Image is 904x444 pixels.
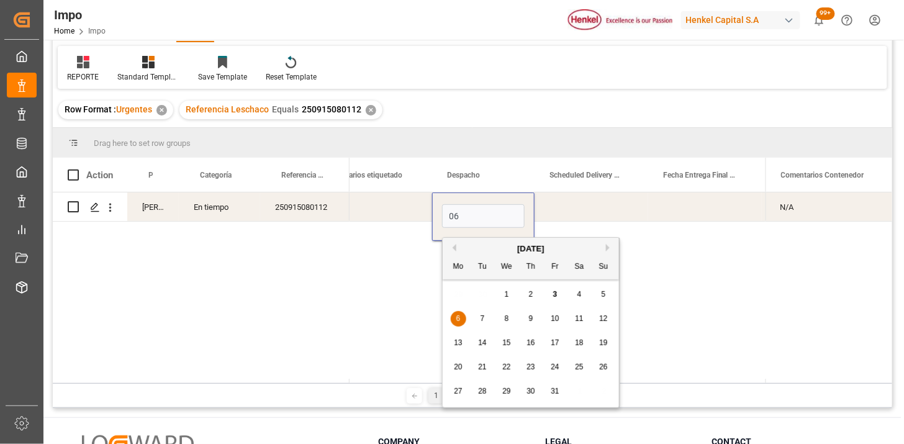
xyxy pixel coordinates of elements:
[551,314,559,323] span: 10
[781,171,864,179] span: Comentarios Contenedor
[549,171,622,179] span: Scheduled Delivery Date
[54,27,75,35] a: Home
[302,104,361,114] span: 250915080112
[575,363,583,371] span: 25
[428,388,444,404] div: 1
[478,387,486,396] span: 28
[548,260,563,275] div: Fr
[116,104,152,114] span: Urgentes
[527,338,535,347] span: 16
[681,11,800,29] div: Henkel Capital S.A
[505,314,509,323] span: 8
[456,314,461,323] span: 6
[454,338,462,347] span: 13
[551,363,559,371] span: 24
[572,287,587,302] div: Choose Saturday, October 4th, 2025
[127,193,179,221] div: [PERSON_NAME]
[449,244,456,251] button: Previous Month
[529,314,533,323] span: 9
[67,71,99,83] div: REPORTE
[478,363,486,371] span: 21
[505,290,509,299] span: 1
[454,363,462,371] span: 20
[599,314,607,323] span: 12
[156,105,167,116] div: ✕
[523,384,539,399] div: Choose Thursday, October 30th, 2025
[596,335,612,351] div: Choose Sunday, October 19th, 2025
[766,193,892,222] div: Press SPACE to select this row.
[366,105,376,116] div: ✕
[451,384,466,399] div: Choose Monday, October 27th, 2025
[200,171,232,179] span: Categoría
[54,6,106,24] div: Impo
[179,193,260,221] div: En tiempo
[529,290,533,299] span: 2
[527,387,535,396] span: 30
[499,335,515,351] div: Choose Wednesday, October 15th, 2025
[53,193,350,222] div: Press SPACE to select this row.
[572,335,587,351] div: Choose Saturday, October 18th, 2025
[602,290,606,299] span: 5
[548,287,563,302] div: Choose Friday, October 3rd, 2025
[502,363,510,371] span: 22
[766,193,892,221] div: N/A
[599,338,607,347] span: 19
[663,171,736,179] span: Fecha Entrega Final en [GEOGRAPHIC_DATA]
[523,335,539,351] div: Choose Thursday, October 16th, 2025
[575,314,583,323] span: 11
[499,311,515,327] div: Choose Wednesday, October 8th, 2025
[575,338,583,347] span: 18
[577,290,582,299] span: 4
[86,170,113,181] div: Action
[94,138,191,148] span: Drag here to set row groups
[272,104,299,114] span: Equals
[478,338,486,347] span: 14
[596,260,612,275] div: Su
[481,314,485,323] span: 7
[475,384,490,399] div: Choose Tuesday, October 28th, 2025
[599,363,607,371] span: 26
[548,384,563,399] div: Choose Friday, October 31st, 2025
[451,260,466,275] div: Mo
[475,335,490,351] div: Choose Tuesday, October 14th, 2025
[499,360,515,375] div: Choose Wednesday, October 22nd, 2025
[805,6,833,34] button: show 100 new notifications
[454,387,462,396] span: 27
[523,360,539,375] div: Choose Thursday, October 23rd, 2025
[451,335,466,351] div: Choose Monday, October 13th, 2025
[475,311,490,327] div: Choose Tuesday, October 7th, 2025
[548,335,563,351] div: Choose Friday, October 17th, 2025
[323,171,402,179] span: Comentarios etiquetado
[446,283,616,404] div: month 2025-10
[596,311,612,327] div: Choose Sunday, October 12th, 2025
[568,9,672,31] img: Henkel%20logo.jpg_1689854090.jpg
[523,260,539,275] div: Th
[551,338,559,347] span: 17
[451,360,466,375] div: Choose Monday, October 20th, 2025
[475,360,490,375] div: Choose Tuesday, October 21st, 2025
[499,384,515,399] div: Choose Wednesday, October 29th, 2025
[442,204,525,228] input: DD-MM-YYYY
[553,290,558,299] span: 3
[117,71,179,83] div: Standard Templates
[833,6,861,34] button: Help Center
[499,287,515,302] div: Choose Wednesday, October 1st, 2025
[148,171,153,179] span: Persona responsable de seguimiento
[606,244,613,251] button: Next Month
[596,287,612,302] div: Choose Sunday, October 5th, 2025
[499,260,515,275] div: We
[502,338,510,347] span: 15
[596,360,612,375] div: Choose Sunday, October 26th, 2025
[572,260,587,275] div: Sa
[198,71,247,83] div: Save Template
[281,171,323,179] span: Referencia Leschaco
[572,360,587,375] div: Choose Saturday, October 25th, 2025
[551,387,559,396] span: 31
[572,311,587,327] div: Choose Saturday, October 11th, 2025
[186,104,269,114] span: Referencia Leschaco
[475,260,490,275] div: Tu
[527,363,535,371] span: 23
[447,171,480,179] span: Despacho
[451,311,466,327] div: Choose Monday, October 6th, 2025
[266,71,317,83] div: Reset Template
